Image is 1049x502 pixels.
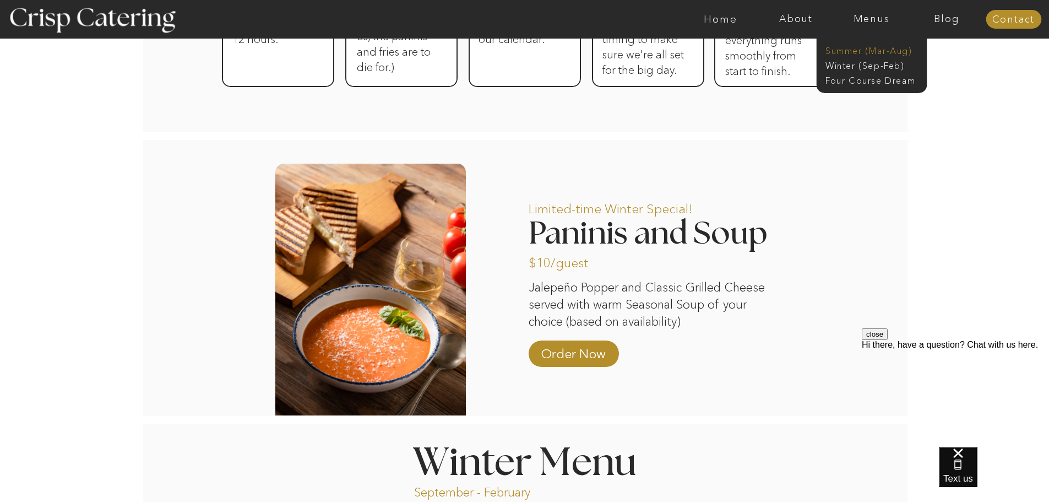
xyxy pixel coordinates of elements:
[862,328,1049,461] iframe: podium webchat widget prompt
[537,335,610,367] a: Order Now
[414,484,566,497] p: September - February
[529,190,746,222] p: Limited-time Winter Special!
[529,218,789,247] h2: Paninis and Soup
[825,60,916,70] a: Winter (Sep-Feb)
[529,279,765,329] p: Jalepeño Popper and Classic Grilled Cheese served with warm Seasonal Soup of your choice (based o...
[825,74,924,85] a: Four Course Dream
[758,14,834,25] a: About
[529,244,602,276] p: $10/guest
[683,14,758,25] a: Home
[372,444,678,477] h1: Winter Menu
[825,45,924,55] a: Summer (Mar-Aug)
[986,14,1041,25] a: Contact
[834,14,909,25] a: Menus
[909,14,985,25] a: Blog
[939,447,1049,502] iframe: podium webchat widget bubble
